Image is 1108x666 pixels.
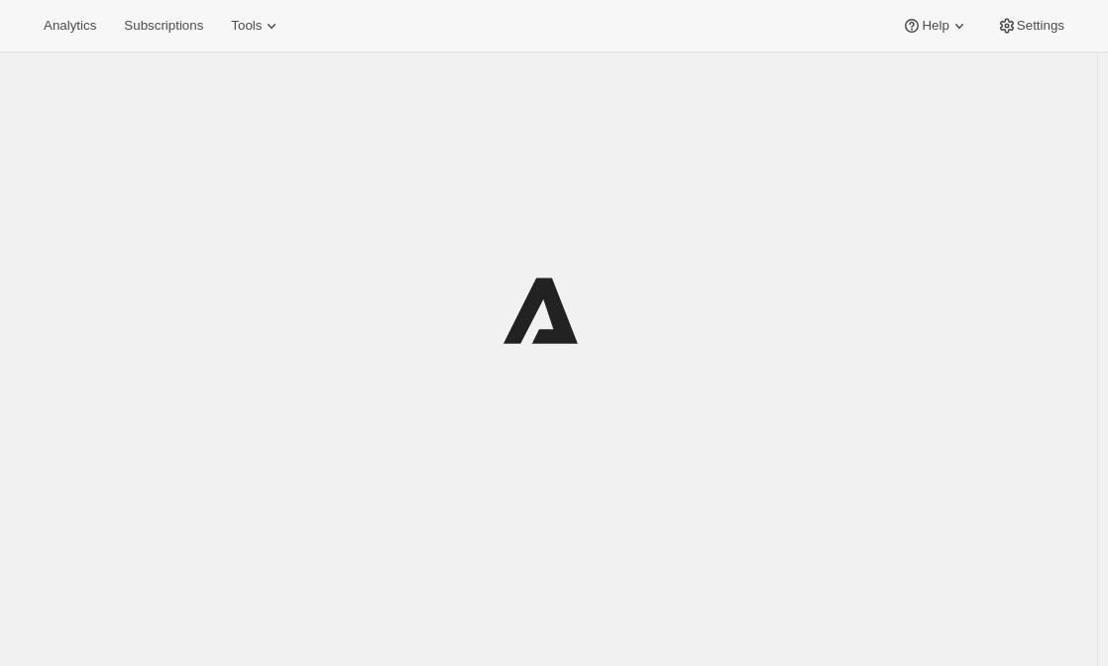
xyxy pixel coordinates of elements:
[890,12,980,40] button: Help
[44,18,96,34] span: Analytics
[922,18,948,34] span: Help
[112,12,215,40] button: Subscriptions
[32,12,108,40] button: Analytics
[1017,18,1064,34] span: Settings
[124,18,203,34] span: Subscriptions
[219,12,293,40] button: Tools
[231,18,262,34] span: Tools
[985,12,1076,40] button: Settings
